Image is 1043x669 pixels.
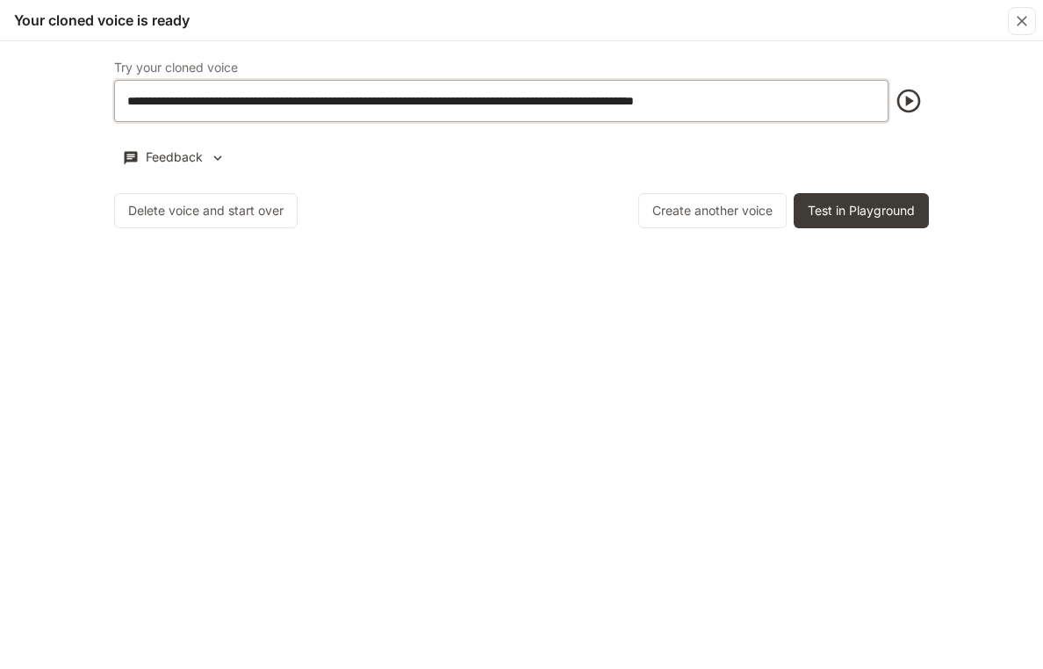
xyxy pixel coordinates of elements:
[14,11,190,30] h5: Your cloned voice is ready
[114,143,234,172] button: Feedback
[638,193,787,228] button: Create another voice
[794,193,929,228] button: Test in Playground
[114,193,298,228] button: Delete voice and start over
[114,61,238,74] p: Try your cloned voice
